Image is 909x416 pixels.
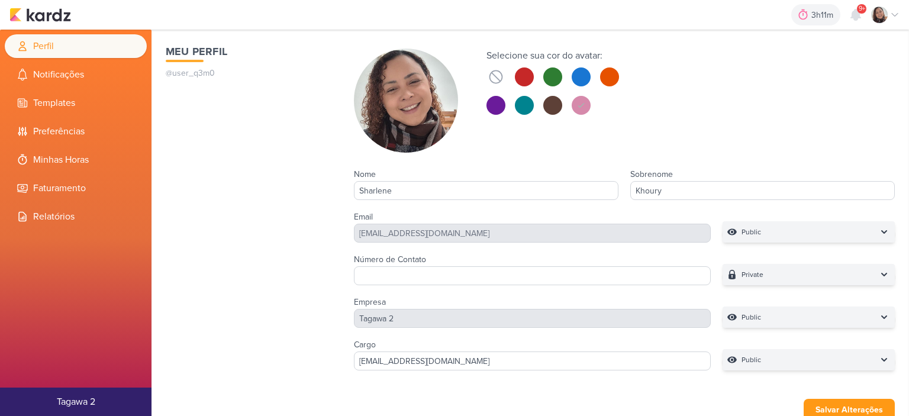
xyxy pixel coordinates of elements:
button: Public [723,307,895,328]
button: Public [723,221,895,243]
label: Empresa [354,297,386,307]
img: Sharlene Khoury [354,49,458,153]
h1: Meu Perfil [166,44,330,60]
label: Nome [354,169,376,179]
button: Private [723,264,895,285]
p: Public [742,354,761,366]
p: Private [742,269,763,280]
div: [EMAIL_ADDRESS][DOMAIN_NAME] [354,224,711,243]
img: kardz.app [9,8,71,22]
li: Relatórios [5,205,147,228]
button: Public [723,349,895,370]
div: 3h11m [811,9,837,21]
label: Sobrenome [630,169,673,179]
li: Preferências [5,120,147,143]
li: Minhas Horas [5,148,147,172]
p: @user_q3m0 [166,67,330,79]
label: Número de Contato [354,254,426,265]
label: Cargo [354,340,376,350]
p: Public [742,226,761,238]
img: Sharlene Khoury [871,7,888,23]
li: Perfil [5,34,147,58]
li: Notificações [5,63,147,86]
div: Selecione sua cor do avatar: [486,49,619,63]
p: Public [742,311,761,323]
label: Email [354,212,373,222]
li: Faturamento [5,176,147,200]
span: 9+ [859,4,865,14]
li: Templates [5,91,147,115]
